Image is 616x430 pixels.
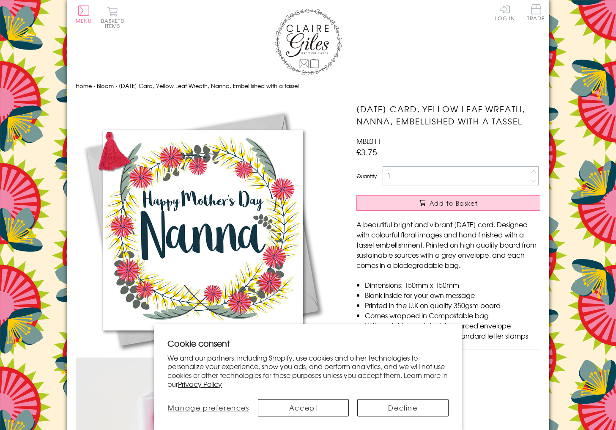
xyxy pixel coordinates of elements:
[119,82,299,90] span: [DATE] Card, Yellow Leaf Wreath, Nanna, Embellished with a tassel
[76,103,329,357] img: Mother's Day Card, Yellow Leaf Wreath, Nanna, Embellished with a tassel
[76,17,92,25] span: Menu
[76,82,92,90] a: Home
[356,195,540,211] button: Add to Basket
[93,82,95,90] span: ›
[430,199,478,207] span: Add to Basket
[495,4,515,21] a: Log In
[167,399,249,416] button: Manage preferences
[105,17,124,30] span: 0 items
[76,77,541,95] nav: breadcrumbs
[178,379,222,389] a: Privacy Policy
[527,4,545,21] span: Trade
[357,399,448,416] button: Decline
[115,82,117,90] span: ›
[356,146,377,158] span: £3.75
[365,290,540,300] li: Blank inside for your own message
[101,7,124,28] button: Basket0 items
[365,310,540,320] li: Comes wrapped in Compostable bag
[168,402,249,413] span: Manage preferences
[365,280,540,290] li: Dimensions: 150mm x 150mm
[365,320,540,331] li: With matching sustainable sourced envelope
[274,8,342,75] img: Claire Giles Greetings Cards
[356,219,540,270] p: A beautiful bright and vibrant [DATE] card. Designed with colourful floral images and hand finish...
[167,353,449,389] p: We and our partners, including Shopify, use cookies and other technologies to personalize your ex...
[258,399,349,416] button: Accept
[356,172,377,180] label: Quantity
[527,4,545,22] a: Trade
[167,337,449,349] h2: Cookie consent
[365,300,540,310] li: Printed in the U.K on quality 350gsm board
[97,82,114,90] a: Bloom
[356,136,381,146] span: MBL011
[356,103,540,127] h1: [DATE] Card, Yellow Leaf Wreath, Nanna, Embellished with a tassel
[76,6,92,23] button: Menu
